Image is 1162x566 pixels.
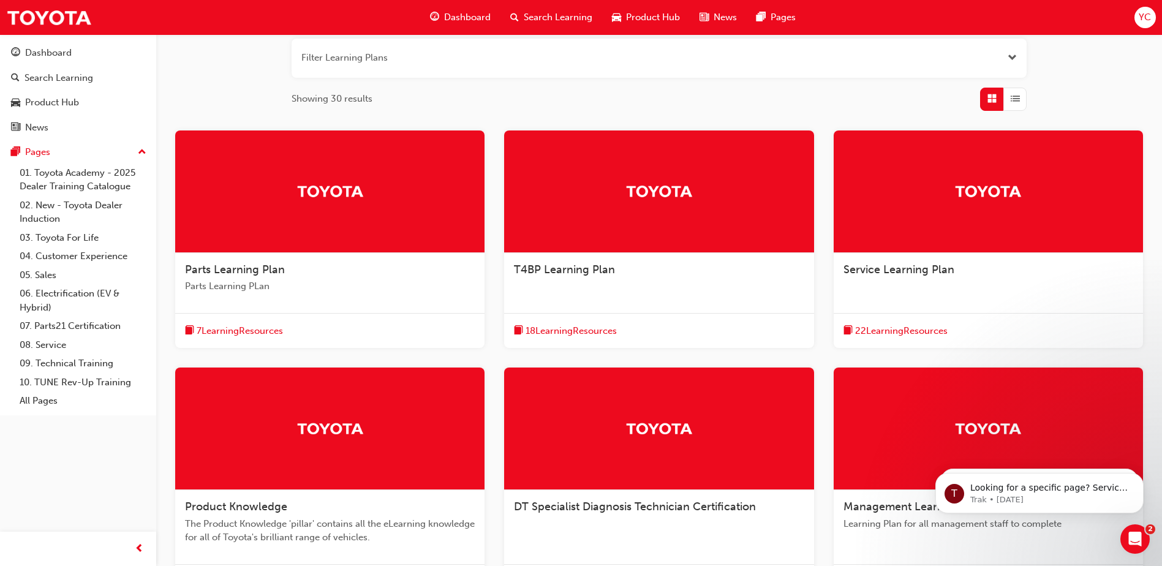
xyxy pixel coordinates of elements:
[5,141,151,164] button: Pages
[135,541,144,557] span: prev-icon
[500,5,602,30] a: search-iconSearch Learning
[1008,51,1017,65] button: Open the filter
[954,418,1022,439] img: Trak
[514,500,756,513] span: DT Specialist Diagnosis Technician Certification
[25,96,79,110] div: Product Hub
[747,5,805,30] a: pages-iconPages
[296,418,364,439] img: Trak
[185,517,475,545] span: The Product Knowledge 'pillar' contains all the eLearning knowledge for all of Toyota's brilliant...
[1134,7,1156,28] button: YC
[185,500,287,513] span: Product Knowledge
[11,123,20,134] span: news-icon
[855,324,948,338] span: 22 Learning Resources
[11,97,20,108] span: car-icon
[771,10,796,25] span: Pages
[11,147,20,158] span: pages-icon
[444,10,491,25] span: Dashboard
[15,336,151,355] a: 08. Service
[175,130,485,349] a: TrakParts Learning PlanParts Learning PLanbook-icon7LearningResources
[524,10,592,25] span: Search Learning
[5,91,151,114] a: Product Hub
[917,447,1162,533] iframe: Intercom notifications message
[510,10,519,25] span: search-icon
[420,5,500,30] a: guage-iconDashboard
[6,4,92,31] img: Trak
[834,130,1143,349] a: TrakService Learning Planbook-icon22LearningResources
[514,323,617,339] button: book-icon18LearningResources
[714,10,737,25] span: News
[25,71,93,85] div: Search Learning
[5,67,151,89] a: Search Learning
[625,180,693,202] img: Trak
[292,92,372,106] span: Showing 30 results
[15,247,151,266] a: 04. Customer Experience
[15,373,151,392] a: 10. TUNE Rev-Up Training
[700,10,709,25] span: news-icon
[514,263,615,276] span: T4BP Learning Plan
[15,354,151,373] a: 09. Technical Training
[11,48,20,59] span: guage-icon
[25,46,72,60] div: Dashboard
[987,92,997,106] span: Grid
[1145,524,1155,534] span: 2
[15,284,151,317] a: 06. Electrification (EV & Hybrid)
[626,10,680,25] span: Product Hub
[25,121,48,135] div: News
[185,323,283,339] button: book-icon7LearningResources
[954,180,1022,202] img: Trak
[15,164,151,196] a: 01. Toyota Academy - 2025 Dealer Training Catalogue
[5,39,151,141] button: DashboardSearch LearningProduct HubNews
[1139,10,1151,25] span: YC
[11,73,20,84] span: search-icon
[514,323,523,339] span: book-icon
[504,130,813,349] a: TrakT4BP Learning Planbook-icon18LearningResources
[1011,92,1020,106] span: List
[430,10,439,25] span: guage-icon
[197,324,283,338] span: 7 Learning Resources
[612,10,621,25] span: car-icon
[5,116,151,139] a: News
[843,500,986,513] span: Management Learning Plan
[15,391,151,410] a: All Pages
[843,323,853,339] span: book-icon
[843,517,1133,531] span: Learning Plan for all management staff to complete
[625,418,693,439] img: Trak
[15,266,151,285] a: 05. Sales
[15,317,151,336] a: 07. Parts21 Certification
[1120,524,1150,554] iframe: Intercom live chat
[25,145,50,159] div: Pages
[5,42,151,64] a: Dashboard
[690,5,747,30] a: news-iconNews
[138,145,146,160] span: up-icon
[185,323,194,339] span: book-icon
[602,5,690,30] a: car-iconProduct Hub
[15,228,151,247] a: 03. Toyota For Life
[756,10,766,25] span: pages-icon
[526,324,617,338] span: 18 Learning Resources
[843,323,948,339] button: book-icon22LearningResources
[843,263,954,276] span: Service Learning Plan
[296,180,364,202] img: Trak
[15,196,151,228] a: 02. New - Toyota Dealer Induction
[185,279,475,293] span: Parts Learning PLan
[185,263,285,276] span: Parts Learning Plan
